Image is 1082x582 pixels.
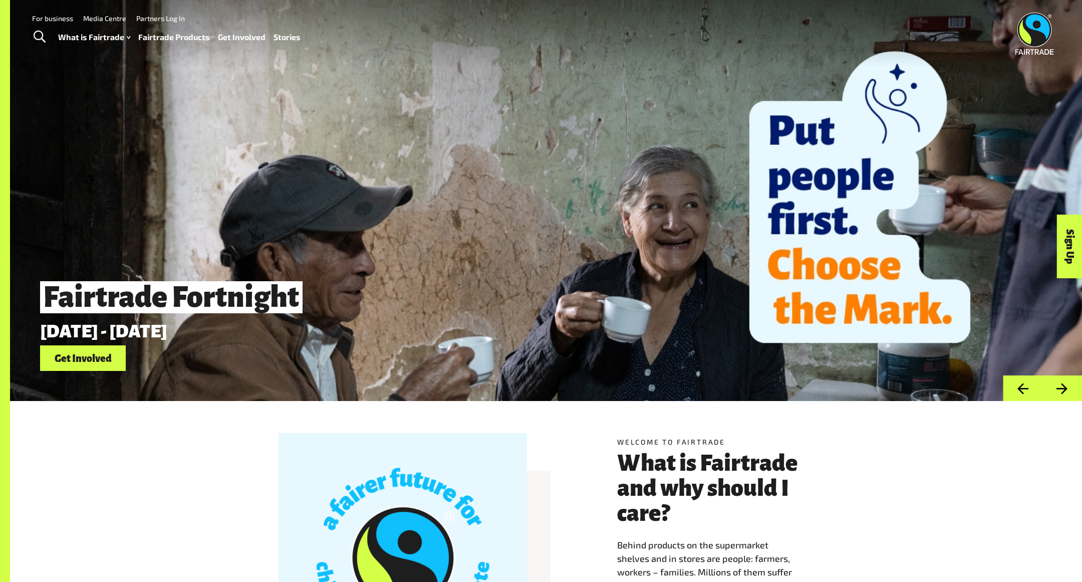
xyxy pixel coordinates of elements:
[138,30,210,45] a: Fairtrade Products
[58,30,130,45] a: What is Fairtrade
[1042,375,1082,401] button: Next
[27,25,52,50] a: Toggle Search
[1003,375,1042,401] button: Previous
[617,437,814,447] h5: Welcome to Fairtrade
[274,30,301,45] a: Stories
[32,14,73,23] a: For business
[617,451,814,526] h3: What is Fairtrade and why should I care?
[40,345,126,371] a: Get Involved
[40,281,303,313] span: Fairtrade Fortnight
[1015,13,1054,55] img: Fairtrade Australia New Zealand logo
[136,14,185,23] a: Partners Log In
[218,30,265,45] a: Get Involved
[40,321,882,341] p: [DATE] - [DATE]
[83,14,126,23] a: Media Centre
